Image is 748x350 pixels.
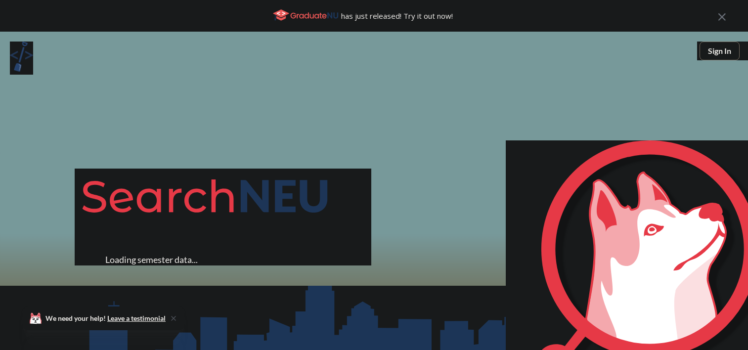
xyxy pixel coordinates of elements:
a: sandbox logo [10,42,33,75]
a: Leave a testimonial [107,314,166,322]
button: Sign In [700,42,740,60]
a: Try it out now! [401,11,453,21]
span: has just released! [341,10,453,21]
span: We need your help! [45,315,166,322]
div: Loading semester data... [105,254,198,265]
img: sandbox logo [10,42,33,72]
